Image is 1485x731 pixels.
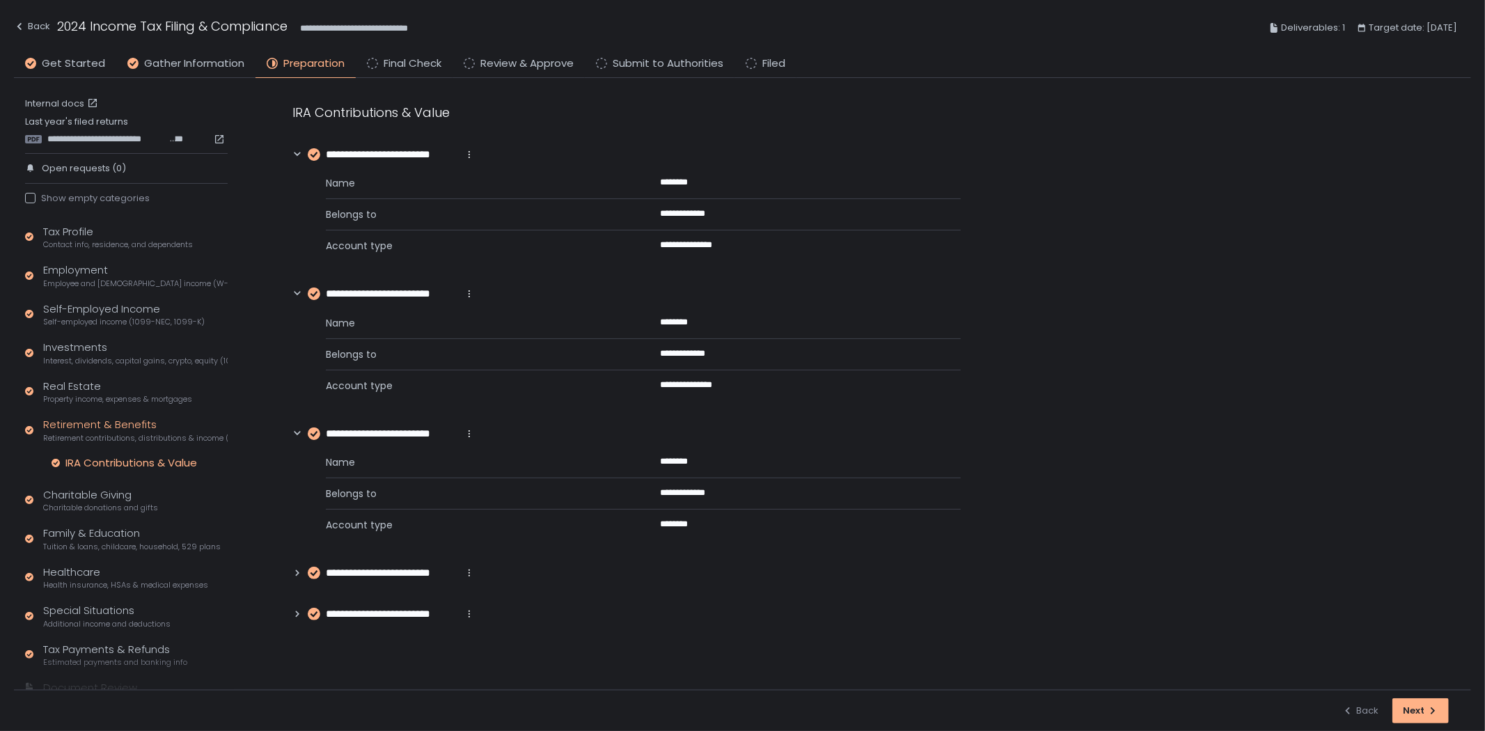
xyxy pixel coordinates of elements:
[613,56,723,72] span: Submit to Authorities
[283,56,345,72] span: Preparation
[43,224,193,251] div: Tax Profile
[25,116,228,145] div: Last year's filed returns
[326,518,627,532] span: Account type
[326,487,627,501] span: Belongs to
[43,487,158,514] div: Charitable Giving
[43,317,205,327] span: Self-employed income (1099-NEC, 1099-K)
[1342,705,1378,717] div: Back
[326,347,627,361] span: Belongs to
[43,356,228,366] span: Interest, dividends, capital gains, crypto, equity (1099s, K-1s)
[43,278,228,289] span: Employee and [DEMOGRAPHIC_DATA] income (W-2s)
[25,97,101,110] a: Internal docs
[43,503,158,513] span: Charitable donations and gifts
[43,603,171,629] div: Special Situations
[43,433,228,443] span: Retirement contributions, distributions & income (1099-R, 5498)
[1281,19,1345,36] span: Deliverables: 1
[57,17,288,36] h1: 2024 Income Tax Filing & Compliance
[292,103,961,122] div: IRA Contributions & Value
[1342,698,1378,723] button: Back
[42,56,105,72] span: Get Started
[43,580,208,590] span: Health insurance, HSAs & medical expenses
[65,456,197,470] div: IRA Contributions & Value
[43,239,193,250] span: Contact info, residence, and dependents
[326,379,627,393] span: Account type
[43,340,228,366] div: Investments
[43,657,187,668] span: Estimated payments and banking info
[43,379,192,405] div: Real Estate
[43,417,228,443] div: Retirement & Benefits
[14,18,50,35] div: Back
[384,56,441,72] span: Final Check
[43,542,221,552] span: Tuition & loans, childcare, household, 529 plans
[43,301,205,328] div: Self-Employed Income
[43,394,192,404] span: Property income, expenses & mortgages
[326,176,627,190] span: Name
[43,619,171,629] span: Additional income and deductions
[43,642,187,668] div: Tax Payments & Refunds
[762,56,785,72] span: Filed
[326,239,627,253] span: Account type
[326,455,627,469] span: Name
[144,56,244,72] span: Gather Information
[43,526,221,552] div: Family & Education
[43,262,228,289] div: Employment
[43,680,137,696] div: Document Review
[326,316,627,330] span: Name
[43,565,208,591] div: Healthcare
[42,162,126,175] span: Open requests (0)
[1403,705,1438,717] div: Next
[1392,698,1449,723] button: Next
[14,17,50,40] button: Back
[326,207,627,221] span: Belongs to
[480,56,574,72] span: Review & Approve
[1369,19,1457,36] span: Target date: [DATE]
